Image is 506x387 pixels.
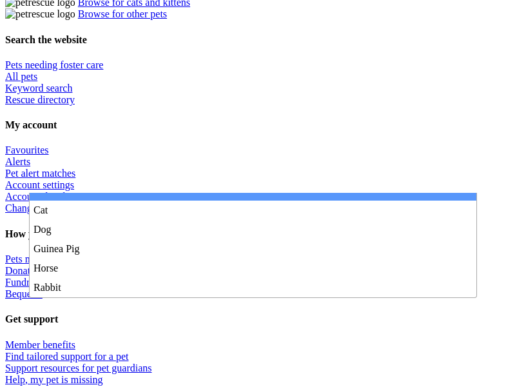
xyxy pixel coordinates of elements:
[5,144,49,155] a: Favourites
[5,351,129,362] a: Find tailored support for a pet
[5,253,103,264] a: Pets needing foster care
[5,374,103,385] a: Help, my pet is missing
[5,34,501,46] h4: Search the website
[5,94,75,105] a: Rescue directory
[5,179,74,190] a: Account settings
[5,59,103,70] a: Pets needing foster care
[30,278,476,297] li: Rabbit
[5,362,152,373] a: Support resources for pet guardians
[30,239,476,259] li: Guinea Pig
[30,220,476,239] li: Dog
[5,83,72,94] a: Keyword search
[30,201,476,220] li: Cat
[5,156,30,167] a: Alerts
[5,168,75,179] a: Pet alert matches
[5,71,37,82] a: All pets
[5,288,43,299] a: Bequests
[78,8,167,19] a: Browse for other pets
[5,203,78,213] a: Change password
[30,259,476,278] li: Horse
[5,191,70,202] a: Account details
[5,265,35,276] a: Donate
[5,119,501,131] h4: My account
[5,277,46,288] a: Fundraise
[5,228,501,240] h4: How you can help
[5,313,501,325] h4: Get support
[5,339,75,350] a: Member benefits
[5,8,75,20] img: petrescue logo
